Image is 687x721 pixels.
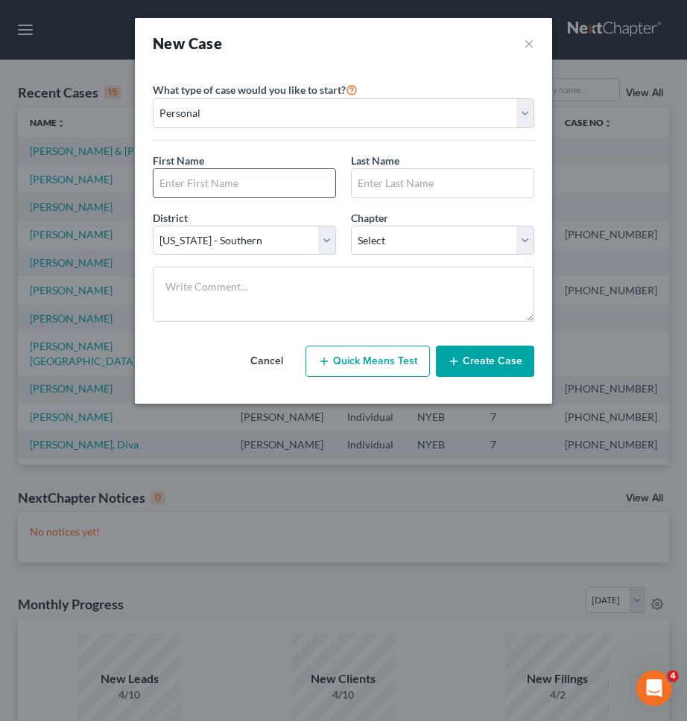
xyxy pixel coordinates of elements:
span: 4 [667,670,679,682]
button: Cancel [234,346,300,376]
span: District [153,212,188,224]
span: Last Name [351,154,399,167]
button: Quick Means Test [305,346,430,377]
iframe: Intercom live chat [636,670,672,706]
button: × [524,33,534,54]
button: Create Case [436,346,534,377]
input: Enter Last Name [352,169,534,197]
span: First Name [153,154,204,167]
input: Enter First Name [153,169,335,197]
span: Chapter [351,212,388,224]
label: What type of case would you like to start? [153,80,358,98]
strong: New Case [153,34,222,52]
